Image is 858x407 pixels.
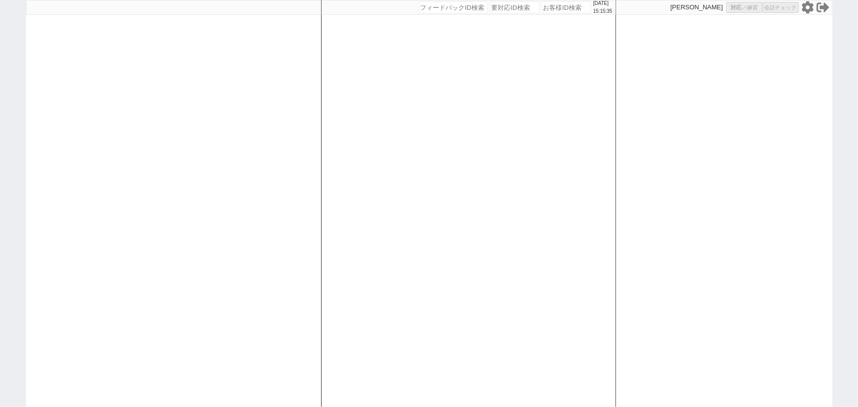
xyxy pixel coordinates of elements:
[731,4,741,11] span: 対応
[419,1,488,13] input: フィードバックID検索
[765,4,797,11] span: 会話チェック
[593,7,613,15] p: 15:15:35
[747,4,758,11] span: 練習
[490,1,539,13] input: 要対応ID検索
[763,2,799,13] button: 会話チェック
[726,2,763,13] button: 対応／練習
[671,3,723,11] p: [PERSON_NAME]
[542,1,591,13] input: お客様ID検索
